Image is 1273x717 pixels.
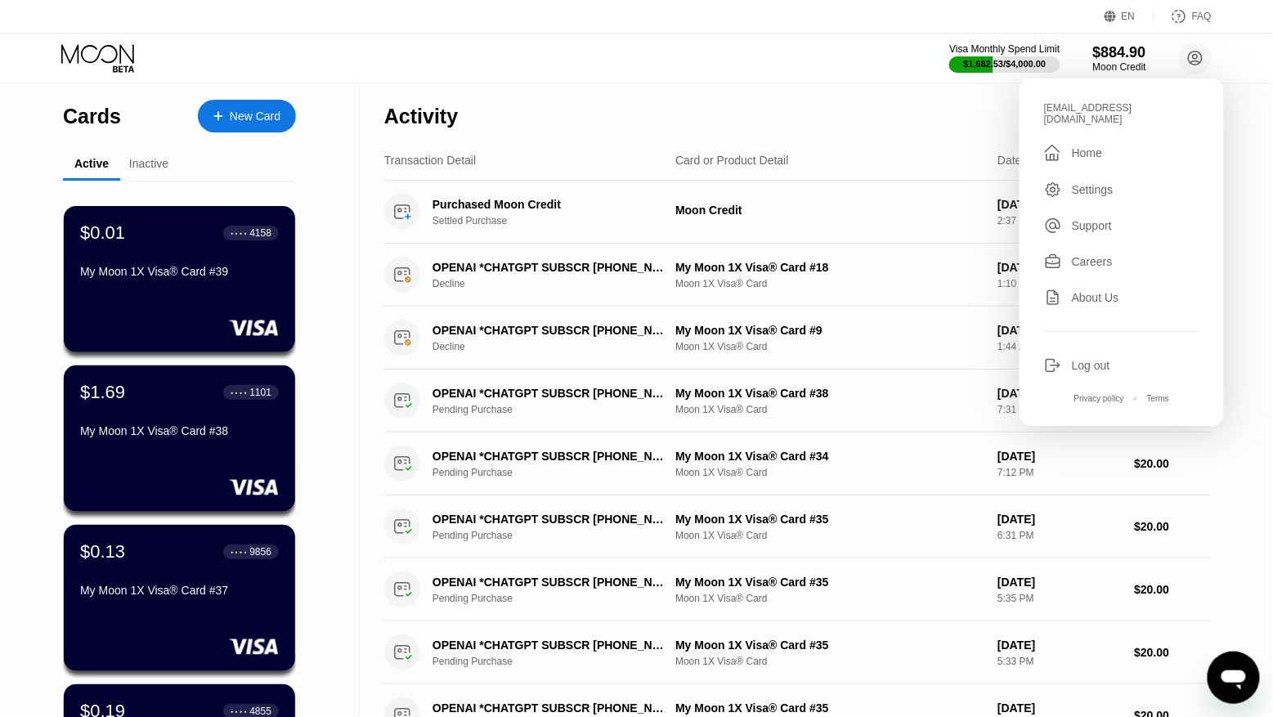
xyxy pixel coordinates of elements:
div: Moon 1X Visa® Card [675,530,984,541]
div: My Moon 1X Visa® Card #18 [675,261,984,274]
div: EN [1122,11,1136,22]
div: 9856 [249,546,271,558]
div: $0.01● ● ● ●4158My Moon 1X Visa® Card #39 [64,206,295,352]
div: Pending Purchase [433,530,683,541]
div: Terms [1147,394,1169,403]
div: 5:33 PM [997,656,1121,667]
div: Support [1044,217,1199,235]
div: Pending Purchase [433,467,683,478]
div: Settled Purchase [433,215,683,226]
div: Support [1072,219,1112,232]
div: 2:37 PM [997,215,1121,226]
div: $20.00 [1135,646,1212,659]
div: Visa Monthly Spend Limit [949,43,1060,55]
div:  [1044,143,1062,163]
div: Settings [1072,183,1114,196]
div: Pending Purchase [433,593,683,604]
div: Moon Credit [675,204,984,217]
div: Moon 1X Visa® Card [675,593,984,604]
div: OPENAI *CHATGPT SUBSCR [PHONE_NUMBER] US [433,450,666,463]
div: My Moon 1X Visa® Card #35 [675,639,984,652]
div: Card or Product Detail [675,154,789,167]
div: New Card [230,110,280,123]
div: $20.00 [1135,520,1212,533]
div: OPENAI *CHATGPT SUBSCR [PHONE_NUMBER] IE [433,324,666,337]
div: Pending Purchase [433,404,683,415]
div: 1:44 AM [997,341,1121,352]
div: Pending Purchase [433,656,683,667]
div: 4158 [249,227,271,239]
div: Careers [1072,255,1113,268]
div: About Us [1072,291,1119,304]
div: 7:12 PM [997,467,1121,478]
div: OPENAI *CHATGPT SUBSCR [PHONE_NUMBER] USPending PurchaseMy Moon 1X Visa® Card #35Moon 1X Visa® Ca... [384,558,1212,621]
div: Moon 1X Visa® Card [675,656,984,667]
div: Active [74,157,109,170]
div: [DATE] [997,576,1121,589]
div: $884.90Moon Credit [1093,44,1146,73]
div: My Moon 1X Visa® Card #38 [675,387,984,400]
div: FAQ [1192,11,1212,22]
div: Log out [1072,359,1110,372]
div: 5:35 PM [997,593,1121,604]
div: Moon 1X Visa® Card [675,278,984,289]
div: $0.13● ● ● ●9856My Moon 1X Visa® Card #37 [64,525,295,671]
div: OPENAI *CHATGPT SUBSCR [PHONE_NUMBER] USPending PurchaseMy Moon 1X Visa® Card #35Moon 1X Visa® Ca... [384,621,1212,684]
div: Transaction Detail [384,154,476,167]
div: 7:31 PM [997,404,1121,415]
div: Moon 1X Visa® Card [675,341,984,352]
div: 1101 [249,387,271,398]
div: Moon 1X Visa® Card [675,404,984,415]
div: Activity [384,105,458,128]
div: ● ● ● ● [231,231,247,235]
iframe: Кнопка запуска окна обмена сообщениями [1208,652,1260,704]
div: [DATE] [997,701,1121,715]
div: [DATE] [997,450,1121,463]
div: ● ● ● ● [231,709,247,714]
div: New Card [198,100,296,132]
div: About Us [1044,289,1199,307]
div: Home [1072,146,1102,159]
div: ● ● ● ● [231,390,247,395]
div: Settings [1044,181,1199,199]
div: $20.00 [1135,457,1212,470]
div: $0.01 [80,222,125,244]
div: 6:31 PM [997,530,1121,541]
div: $884.90 [1093,44,1146,61]
div: My Moon 1X Visa® Card #39 [80,265,279,278]
div: Decline [433,278,683,289]
div: OPENAI *CHATGPT SUBSCR [PHONE_NUMBER] US [433,513,666,526]
div: Moon 1X Visa® Card [675,467,984,478]
div: OPENAI *CHATGPT SUBSCR [PHONE_NUMBER] IEDeclineMy Moon 1X Visa® Card #9Moon 1X Visa® Card[DATE]1:... [384,307,1212,370]
div: [DATE] [997,198,1121,211]
div: OPENAI *CHATGPT SUBSCR [PHONE_NUMBER] US [433,701,666,715]
div: Date & Time [997,154,1060,167]
div: Careers [1044,253,1199,271]
div: ● ● ● ● [231,549,247,554]
div: Log out [1044,356,1199,374]
div: $1,682.53 / $4,000.00 [964,59,1047,69]
div: $1.69 [80,382,125,403]
div: My Moon 1X Visa® Card #34 [675,450,984,463]
div: [DATE] [997,261,1121,274]
div: [DATE] [997,513,1121,526]
div: Purchased Moon CreditSettled PurchaseMoon Credit[DATE]2:37 PM$854.90 [384,181,1212,244]
div: $20.00 [1135,583,1212,596]
div: OPENAI *CHATGPT SUBSCR [PHONE_NUMBER] US [433,261,666,274]
div: OPENAI *CHATGPT SUBSCR [PHONE_NUMBER] USPending PurchaseMy Moon 1X Visa® Card #34Moon 1X Visa® Ca... [384,432,1212,495]
div: OPENAI *CHATGPT SUBSCR [PHONE_NUMBER] USPending PurchaseMy Moon 1X Visa® Card #35Moon 1X Visa® Ca... [384,495,1212,558]
div: Privacy policy [1074,394,1124,403]
div: My Moon 1X Visa® Card #35 [675,576,984,589]
div: My Moon 1X Visa® Card #37 [80,584,279,597]
div: Inactive [129,157,168,170]
div: Moon Credit [1093,61,1146,73]
div: FAQ [1154,8,1212,25]
div: Cards [63,105,121,128]
div: Purchased Moon Credit [433,198,666,211]
div: OPENAI *CHATGPT SUBSCR [PHONE_NUMBER] USDeclineMy Moon 1X Visa® Card #18Moon 1X Visa® Card[DATE]1... [384,244,1212,307]
div: 4855 [249,706,271,717]
div: My Moon 1X Visa® Card #35 [675,513,984,526]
